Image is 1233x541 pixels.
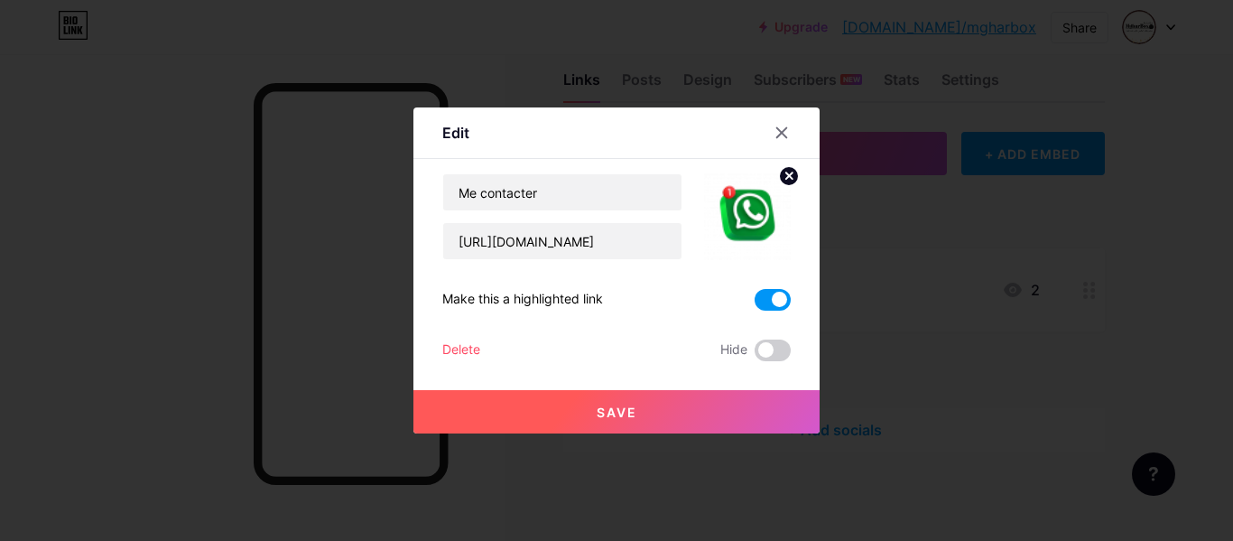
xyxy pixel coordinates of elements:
div: Make this a highlighted link [442,289,603,311]
button: Save [413,390,820,434]
input: Title [443,174,681,210]
img: link_thumbnail [704,173,791,260]
div: Delete [442,340,480,361]
span: Save [597,405,637,420]
input: URL [443,223,681,259]
div: Edit [442,122,469,144]
span: Hide [720,340,747,361]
